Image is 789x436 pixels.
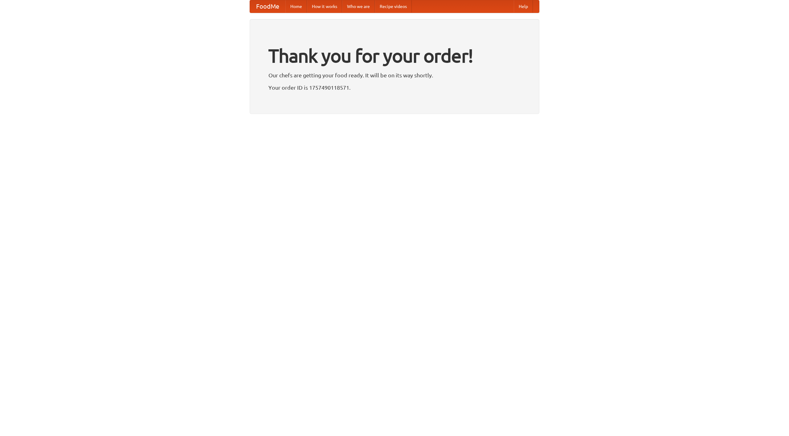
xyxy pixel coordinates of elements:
a: FoodMe [250,0,285,13]
a: Help [514,0,533,13]
a: Who we are [342,0,375,13]
p: Our chefs are getting your food ready. It will be on its way shortly. [268,71,521,80]
a: How it works [307,0,342,13]
p: Your order ID is 1757490118571. [268,83,521,92]
a: Home [285,0,307,13]
a: Recipe videos [375,0,412,13]
h1: Thank you for your order! [268,41,521,71]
